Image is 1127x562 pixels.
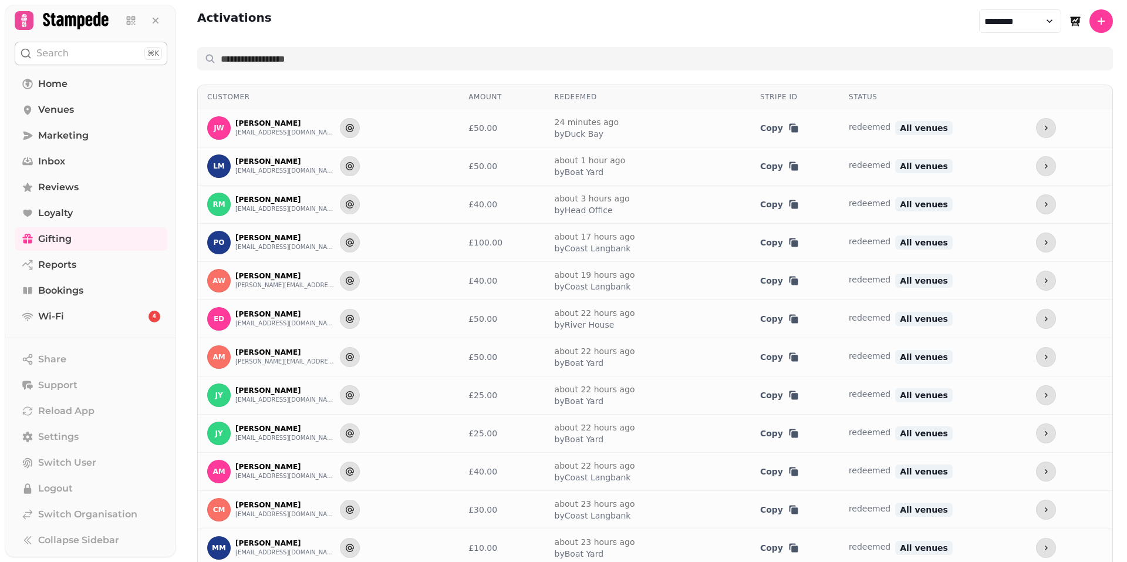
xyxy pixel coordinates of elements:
[38,129,89,143] span: Marketing
[212,353,225,361] span: aM
[468,122,535,134] div: £50.00
[555,319,635,331] span: by River House
[15,227,167,251] a: Gifting
[235,157,335,166] p: [PERSON_NAME]
[235,204,335,214] button: [EMAIL_ADDRESS][DOMAIN_NAME]
[555,308,635,318] a: about 22 hours ago
[1036,462,1056,482] button: more
[555,357,635,369] span: by Boat Yard
[235,119,335,128] p: [PERSON_NAME]
[849,92,1017,102] div: Status
[235,195,335,204] p: [PERSON_NAME]
[235,386,335,395] p: [PERSON_NAME]
[235,472,335,481] button: [EMAIL_ADDRESS][DOMAIN_NAME]
[235,395,335,405] button: [EMAIL_ADDRESS][DOMAIN_NAME]
[235,281,335,290] button: [PERSON_NAME][EMAIL_ADDRESS][PERSON_NAME][DOMAIN_NAME]
[235,243,335,252] button: [EMAIL_ADDRESS][DOMAIN_NAME]
[340,118,360,138] button: Send to
[235,166,335,176] button: [EMAIL_ADDRESS][DOMAIN_NAME]
[235,309,335,319] p: [PERSON_NAME]
[468,160,535,172] div: £50.00
[38,352,66,366] span: Share
[235,357,335,366] button: [PERSON_NAME][EMAIL_ADDRESS][PERSON_NAME][DOMAIN_NAME]
[555,461,635,470] a: about 22 hours ago
[38,378,77,392] span: Support
[212,467,225,476] span: AM
[849,428,890,437] span: redeemed
[895,197,953,211] span: All venues
[340,271,360,291] button: Send to
[468,92,535,102] div: Amount
[555,117,619,127] a: 24 minutes ago
[215,429,222,438] span: JY
[555,423,635,432] a: about 22 hours ago
[468,237,535,248] div: £100.00
[15,72,167,96] a: Home
[555,510,635,521] span: by Coast Langbank
[235,539,335,548] p: [PERSON_NAME]
[760,122,799,134] button: Copy
[1036,156,1056,176] button: more
[15,529,167,552] button: Collapse Sidebar
[1036,309,1056,329] button: more
[15,42,167,65] button: Search⌘K
[468,542,535,554] div: £10.00
[36,46,69,60] p: Search
[468,313,535,325] div: £50.00
[555,537,635,547] a: about 23 hours ago
[849,466,890,475] span: redeemed
[555,385,635,394] a: about 22 hours ago
[1036,347,1056,367] button: more
[760,351,799,363] button: Copy
[849,313,890,322] span: redeemed
[849,542,890,551] span: redeemed
[340,347,360,367] button: Send to
[895,465,953,479] span: All venues
[340,309,360,329] button: Send to
[214,238,225,247] span: PO
[849,160,890,170] span: redeemed
[235,271,335,281] p: [PERSON_NAME]
[555,194,630,203] a: about 3 hours ago
[15,305,167,328] a: Wi-Fi4
[555,128,619,140] span: by Duck Bay
[235,348,335,357] p: [PERSON_NAME]
[212,544,226,552] span: MM
[760,428,799,439] button: Copy
[895,121,953,135] span: All venues
[895,274,953,288] span: All venues
[213,162,225,170] span: LM
[153,312,156,321] span: 4
[760,542,799,554] button: Copy
[1036,385,1056,405] button: more
[760,160,799,172] button: Copy
[468,198,535,210] div: £40.00
[235,433,335,443] button: [EMAIL_ADDRESS][DOMAIN_NAME]
[15,399,167,423] button: Reload App
[555,499,635,509] a: about 23 hours ago
[214,315,224,323] span: ED
[849,237,890,246] span: redeemed
[340,538,360,558] button: Send to
[340,423,360,443] button: Send to
[212,277,225,285] span: AW
[555,156,626,165] a: about 1 hour ago
[38,232,72,246] span: Gifting
[235,233,335,243] p: [PERSON_NAME]
[38,180,79,194] span: Reviews
[38,507,137,521] span: Switch Organisation
[849,351,890,361] span: redeemed
[555,395,635,407] span: by Boat Yard
[555,548,635,560] span: by Boat Yard
[15,451,167,474] button: Switch User
[340,233,360,253] button: Send to
[235,319,335,328] button: [EMAIL_ADDRESS][DOMAIN_NAME]
[38,206,73,220] span: Loyalty
[895,350,953,364] span: All venues
[38,309,64,324] span: Wi-Fi
[214,124,224,132] span: JW
[1036,271,1056,291] button: more
[15,373,167,397] button: Support
[38,533,119,547] span: Collapse Sidebar
[555,346,635,356] a: about 22 hours ago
